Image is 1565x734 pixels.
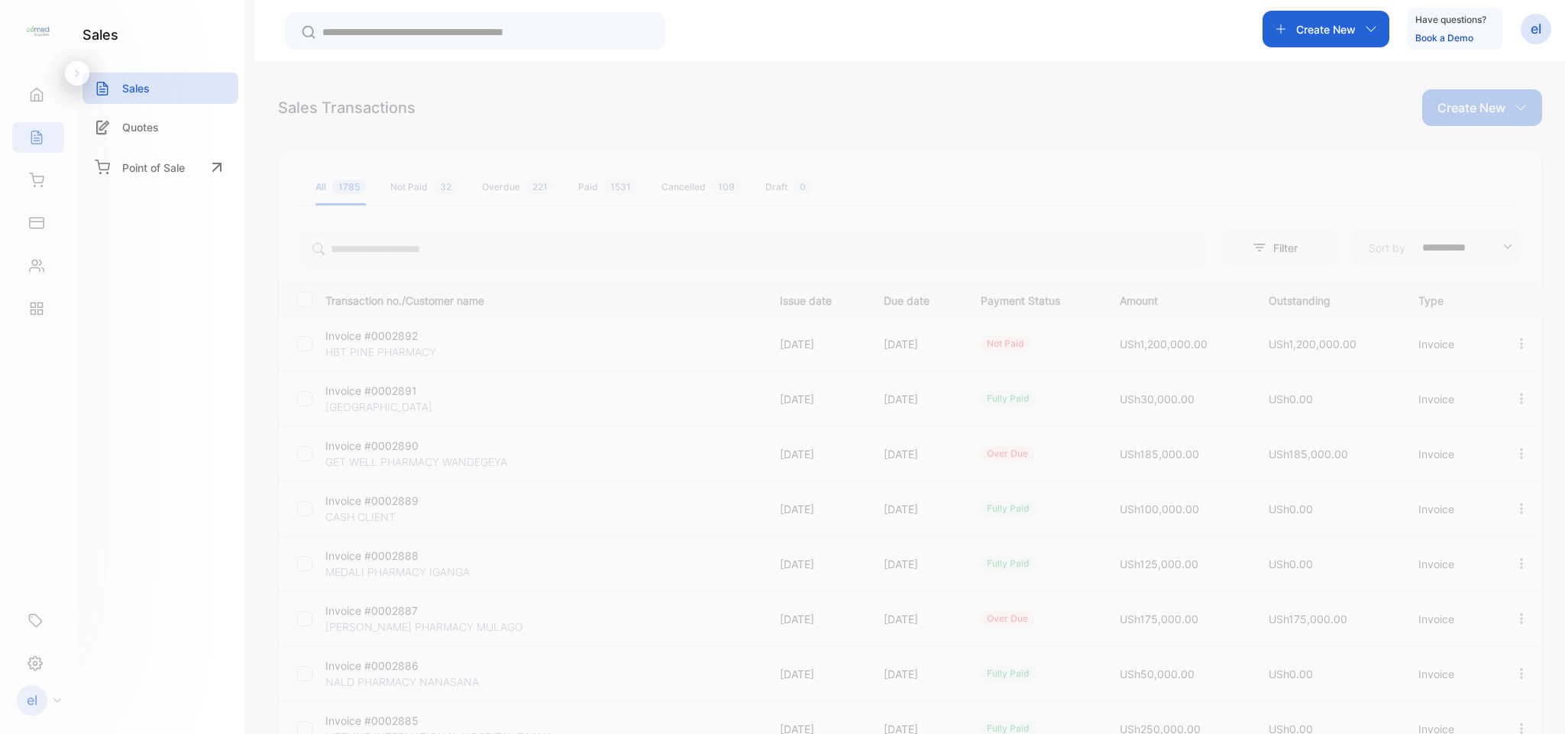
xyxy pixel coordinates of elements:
[981,335,1030,352] div: not paid
[1501,670,1565,734] iframe: LiveChat chat widget
[884,336,949,352] p: [DATE]
[604,179,637,194] span: 1531
[482,180,554,194] div: Overdue
[122,160,185,176] p: Point of Sale
[780,336,853,352] p: [DATE]
[712,179,741,194] span: 109
[325,328,470,344] p: Invoice #0002892
[884,446,949,462] p: [DATE]
[325,344,470,360] p: HBT PINE PHARMACY
[82,73,238,104] a: Sales
[981,555,1036,572] div: fully paid
[981,445,1034,462] div: over due
[1269,668,1313,681] span: USh0.00
[82,112,238,143] a: Quotes
[1418,666,1483,682] p: Invoice
[1120,338,1208,351] span: USh1,200,000.00
[884,501,949,517] p: [DATE]
[780,289,853,309] p: Issue date
[1269,558,1313,571] span: USh0.00
[1120,289,1238,309] p: Amount
[981,665,1036,682] div: fully paid
[884,391,949,407] p: [DATE]
[1418,501,1483,517] p: Invoice
[1418,556,1483,572] p: Invoice
[325,454,507,470] p: GET WELL PHARMACY WANDEGEYA
[780,391,853,407] p: [DATE]
[780,446,853,462] p: [DATE]
[1269,393,1313,406] span: USh0.00
[1418,336,1483,352] p: Invoice
[884,666,949,682] p: [DATE]
[884,556,949,572] p: [DATE]
[325,658,470,674] p: Invoice #0002886
[325,603,470,619] p: Invoice #0002887
[325,713,470,729] p: Invoice #0002885
[325,548,470,564] p: Invoice #0002888
[1269,503,1313,516] span: USh0.00
[661,180,741,194] div: Cancelled
[1531,19,1541,39] p: el
[1120,558,1198,571] span: USh125,000.00
[981,610,1034,627] div: over due
[27,690,37,710] p: el
[780,611,853,627] p: [DATE]
[1269,338,1356,351] span: USh1,200,000.00
[1415,12,1486,27] p: Have questions?
[325,674,479,690] p: NALD PHARMACY NANASANA
[1269,448,1348,461] span: USh185,000.00
[1369,240,1405,256] p: Sort by
[1120,613,1198,626] span: USh175,000.00
[981,289,1088,309] p: Payment Status
[27,20,50,43] img: logo
[780,556,853,572] p: [DATE]
[1418,391,1483,407] p: Invoice
[325,289,761,309] p: Transaction no./Customer name
[325,383,470,399] p: Invoice #0002891
[1120,503,1199,516] span: USh100,000.00
[82,24,118,45] h1: sales
[122,80,150,96] p: Sales
[278,96,416,119] div: Sales Transactions
[325,438,470,454] p: Invoice #0002890
[1418,611,1483,627] p: Invoice
[884,289,949,309] p: Due date
[1422,89,1542,126] button: Create New
[82,150,238,184] a: Point of Sale
[325,399,470,415] p: [GEOGRAPHIC_DATA]
[884,611,949,627] p: [DATE]
[1521,11,1551,47] button: el
[526,179,554,194] span: 221
[332,179,366,194] span: 1785
[1263,11,1389,47] button: Create New
[1269,613,1347,626] span: USh175,000.00
[325,509,470,525] p: CASH CLIENT
[1418,446,1483,462] p: Invoice
[780,666,853,682] p: [DATE]
[1120,448,1199,461] span: USh185,000.00
[1296,21,1356,37] p: Create New
[1415,32,1473,44] a: Book a Demo
[325,493,470,509] p: Invoice #0002889
[315,180,366,194] div: All
[1352,229,1520,266] button: Sort by
[1120,668,1195,681] span: USh50,000.00
[1437,99,1505,117] p: Create New
[122,119,159,135] p: Quotes
[1120,393,1195,406] span: USh30,000.00
[1418,289,1483,309] p: Type
[325,564,470,580] p: MEDALI PHARMACY IGANGA
[981,500,1036,517] div: fully paid
[765,180,812,194] div: Draft
[780,501,853,517] p: [DATE]
[981,390,1036,407] div: fully paid
[434,179,458,194] span: 32
[794,179,812,194] span: 0
[578,180,637,194] div: Paid
[325,619,523,635] p: [PERSON_NAME] PHARMACY MULAGO
[1269,289,1387,309] p: Outstanding
[390,180,458,194] div: Not Paid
